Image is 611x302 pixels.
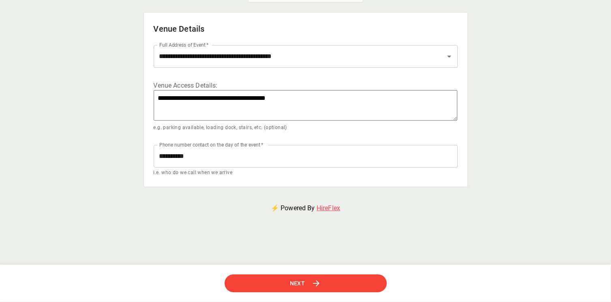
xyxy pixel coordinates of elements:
button: Open [444,51,455,62]
a: HireFlex [317,204,340,212]
button: Next [224,274,386,292]
label: Full Address of Event [159,41,209,48]
h2: Venue Details [154,22,458,35]
p: e.g. parking available, loading dock, stairs, etc. (optional) [154,124,458,132]
p: ⚡ Powered By [261,194,350,223]
label: Phone number contact on the day of the event [159,141,263,148]
label: Venue Access Details : [154,81,458,90]
p: i.e. who do we call when we arrive [154,169,458,177]
span: Next [290,278,305,288]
